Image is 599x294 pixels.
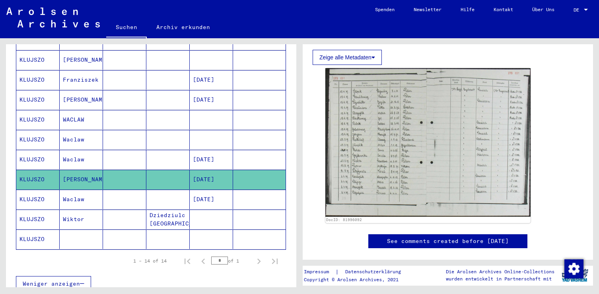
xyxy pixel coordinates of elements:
div: | [304,268,410,276]
a: Suchen [106,18,147,38]
mat-cell: Dziedziulc bei [GEOGRAPHIC_DATA] [146,210,190,229]
div: of 1 [211,257,251,265]
mat-cell: [PERSON_NAME] [60,170,103,189]
mat-cell: Franziszek [60,70,103,90]
mat-cell: KLUJSZO [16,190,60,209]
mat-cell: KLUJSZO [16,170,60,189]
img: yv_logo.png [560,265,590,285]
button: Zeige alle Metadaten [313,50,382,65]
a: DocID: 81996092 [326,218,362,222]
p: Die Arolsen Archives Online-Collections [446,268,554,275]
mat-cell: KLUJSZO [16,229,60,249]
img: Zustimmung ändern [564,259,583,278]
button: First page [179,253,195,269]
mat-cell: KLUJSZO [16,110,60,129]
button: Previous page [195,253,211,269]
button: Next page [251,253,267,269]
a: Impressum [304,268,335,276]
mat-cell: [DATE] [190,190,233,209]
mat-cell: Waclaw [60,150,103,169]
span: Weniger anzeigen [23,280,80,287]
mat-cell: [DATE] [190,150,233,169]
mat-cell: [PERSON_NAME] [60,90,103,110]
mat-cell: [DATE] [190,70,233,90]
mat-cell: KLUJSZO [16,90,60,110]
mat-cell: Wiktor [60,210,103,229]
mat-cell: [DATE] [190,90,233,110]
mat-cell: KLUJSZO [16,210,60,229]
mat-cell: [DATE] [190,170,233,189]
mat-cell: KLUJSZO [16,150,60,169]
p: wurden entwickelt in Partnerschaft mit [446,275,554,282]
mat-cell: KLUJSZO [16,130,60,149]
img: Arolsen_neg.svg [6,8,100,27]
mat-cell: KLUJSZO [16,70,60,90]
mat-cell: Waclaw [60,190,103,209]
img: 001.jpg [325,68,531,216]
mat-cell: WACLAW [60,110,103,129]
p: Copyright © Arolsen Archives, 2021 [304,276,410,283]
a: Datenschutzerklärung [339,268,410,276]
button: Last page [267,253,283,269]
a: See comments created before [DATE] [387,237,509,245]
button: Weniger anzeigen [16,276,91,291]
span: DE [574,7,582,13]
mat-cell: [PERSON_NAME] [60,50,103,70]
mat-cell: Waclaw [60,130,103,149]
div: 1 – 14 of 14 [133,257,167,265]
a: Archiv erkunden [147,18,220,37]
mat-cell: KLUJSZO [16,50,60,70]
